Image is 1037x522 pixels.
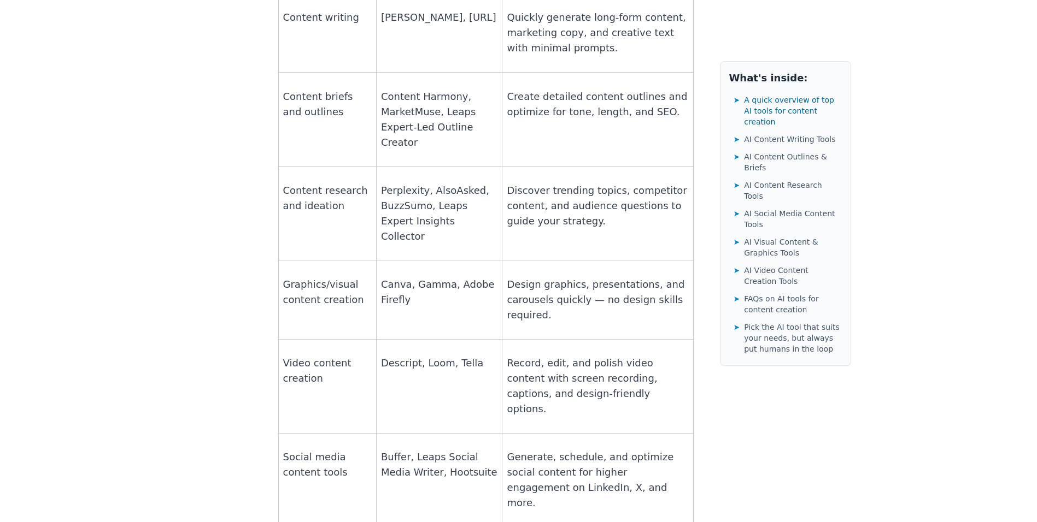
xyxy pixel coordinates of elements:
[744,236,841,258] span: AI Visual Content & Graphics Tools
[734,177,842,204] a: ➤AI Content Research Tools
[734,151,740,162] span: ➤
[283,10,372,25] p: Content writing
[744,94,841,127] span: A quick overview of top AI tools for content creation
[283,183,372,213] p: Content research and ideation
[734,92,842,129] a: ➤A quick overview of top AI tools for content creation
[744,293,841,315] span: FAQs on AI tools for content creation
[381,449,498,480] p: Buffer, Leaps Social Media Writer, Hootsuite
[734,180,740,191] span: ➤
[283,89,372,120] p: Content briefs and outlines
[734,265,740,276] span: ➤
[734,206,842,232] a: ➤AI Social Media Content Tools
[507,277,688,323] p: Design graphics, presentations, and carousels quickly — no design skills required.
[381,89,498,150] p: Content Harmony, MarketMuse, Leaps Expert-Led Outline Creator
[507,89,688,120] p: Create detailed content outlines and optimize for tone, length, and SEO.
[507,10,688,56] p: Quickly generate long-form content, marketing copy, and creative text with minimal prompts.
[744,265,841,287] span: AI Video Content Creation Tools
[744,180,841,201] span: AI Content Research Tools
[734,132,842,147] a: ➤AI Content Writing Tools
[734,291,842,317] a: ➤FAQs on AI tools for content creation
[734,234,842,260] a: ➤AI Visual Content & Graphics Tools
[381,10,498,25] p: [PERSON_NAME], [URL]
[744,134,835,145] span: AI Content Writing Tools
[283,355,372,386] p: Video content creation
[734,94,740,105] span: ➤
[744,208,841,230] span: AI Social Media Content Tools
[734,263,842,289] a: ➤AI Video Content Creation Tools
[381,355,498,371] p: Descript, Loom, Tella
[734,236,740,247] span: ➤
[744,151,841,173] span: AI Content Outlines & Briefs
[283,449,372,480] p: Social media content tools
[381,277,498,307] p: Canva, Gamma, Adobe Firefly
[734,319,842,357] a: ➤Pick the AI tool that suits your needs, but always put humans in the loop
[507,449,688,511] p: Generate, schedule, and optimize social content for higher engagement on LinkedIn, X, and more.
[734,293,740,304] span: ➤
[729,70,842,86] h2: What's inside:
[734,208,740,219] span: ➤
[283,277,372,307] p: Graphics/visual content creation
[381,183,498,244] p: Perplexity, AlsoAsked, BuzzSumo, Leaps Expert Insights Collector
[744,322,841,354] span: Pick the AI tool that suits your needs, but always put humans in the loop
[507,355,688,417] p: Record, edit, and polish video content with screen recording, captions, and design-friendly options.
[734,134,740,145] span: ➤
[734,322,740,333] span: ➤
[734,149,842,175] a: ➤AI Content Outlines & Briefs
[507,183,688,229] p: Discover trending topics, competitor content, and audience questions to guide your strategy.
